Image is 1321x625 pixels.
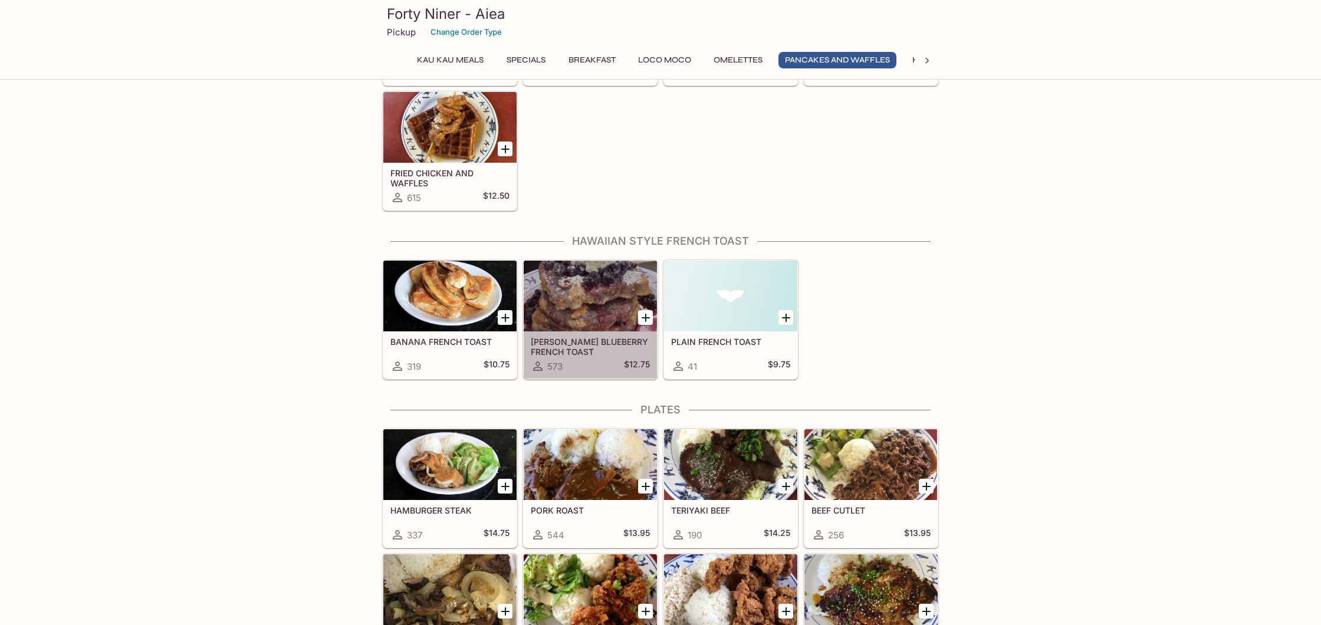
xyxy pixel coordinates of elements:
[531,337,650,356] h5: [PERSON_NAME] BLUEBERRY FRENCH TOAST
[778,479,793,494] button: Add TERIYAKI BEEF
[623,528,650,542] h5: $13.95
[828,529,844,541] span: 256
[688,529,702,541] span: 190
[390,337,510,347] h5: BANANA FRENCH TOAST
[531,505,650,515] h5: PORK ROAST
[904,528,931,542] h5: $13.95
[410,52,490,68] button: Kau Kau Meals
[664,429,797,500] div: TERIYAKI BEEF
[663,260,798,379] a: PLAIN FRENCH TOAST41$9.75
[547,361,563,372] span: 573
[498,604,512,619] button: Add HAWAIIAN RIBEYE STEAK
[498,142,512,156] button: Add FRIED CHICKEN AND WAFFLES
[383,429,517,548] a: HAMBURGER STEAK337$14.75
[638,604,653,619] button: Add GARLIC CHICKEN
[484,359,510,373] h5: $10.75
[768,359,790,373] h5: $9.75
[671,505,790,515] h5: TERIYAKI BEEF
[390,505,510,515] h5: HAMBURGER STEAK
[390,168,510,187] h5: FRIED CHICKEN AND WAFFLES
[407,192,421,203] span: 615
[407,361,421,372] span: 319
[707,52,769,68] button: Omelettes
[383,92,517,163] div: FRIED CHICKEN AND WAFFLES
[562,52,622,68] button: Breakfast
[778,604,793,619] button: Add FRIED CHICKEN
[524,261,657,331] div: SWEET LEILANI BLUEBERRY FRENCH TOAST
[382,403,939,416] h4: Plates
[498,310,512,325] button: Add BANANA FRENCH TOAST
[764,528,790,542] h5: $14.25
[484,528,510,542] h5: $14.75
[498,479,512,494] button: Add HAMBURGER STEAK
[632,52,698,68] button: Loco Moco
[688,361,697,372] span: 41
[638,310,653,325] button: Add SWEET LEILANI BLUEBERRY FRENCH TOAST
[523,260,658,379] a: [PERSON_NAME] BLUEBERRY FRENCH TOAST573$12.75
[778,52,896,68] button: Pancakes and Waffles
[778,310,793,325] button: Add PLAIN FRENCH TOAST
[407,529,422,541] span: 337
[523,429,658,548] a: PORK ROAST544$13.95
[425,23,507,41] button: Change Order Type
[919,604,934,619] button: Add BBQ CHICKEN
[638,479,653,494] button: Add PORK ROAST
[671,337,790,347] h5: PLAIN FRENCH TOAST
[804,429,938,500] div: BEEF CUTLET
[383,429,517,500] div: HAMBURGER STEAK
[804,429,938,548] a: BEEF CUTLET256$13.95
[624,359,650,373] h5: $12.75
[524,429,657,500] div: PORK ROAST
[383,91,517,210] a: FRIED CHICKEN AND WAFFLES615$12.50
[382,235,939,248] h4: Hawaiian Style French Toast
[500,52,553,68] button: Specials
[804,554,938,625] div: BBQ CHICKEN
[919,479,934,494] button: Add BEEF CUTLET
[664,554,797,625] div: FRIED CHICKEN
[906,52,1051,68] button: Hawaiian Style French Toast
[383,260,517,379] a: BANANA FRENCH TOAST319$10.75
[663,429,798,548] a: TERIYAKI BEEF190$14.25
[664,261,797,331] div: PLAIN FRENCH TOAST
[483,190,510,205] h5: $12.50
[524,554,657,625] div: GARLIC CHICKEN
[811,505,931,515] h5: BEEF CUTLET
[547,529,564,541] span: 544
[387,5,934,23] h3: Forty Niner - Aiea
[383,261,517,331] div: BANANA FRENCH TOAST
[383,554,517,625] div: HAWAIIAN RIBEYE STEAK
[387,27,416,38] p: Pickup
